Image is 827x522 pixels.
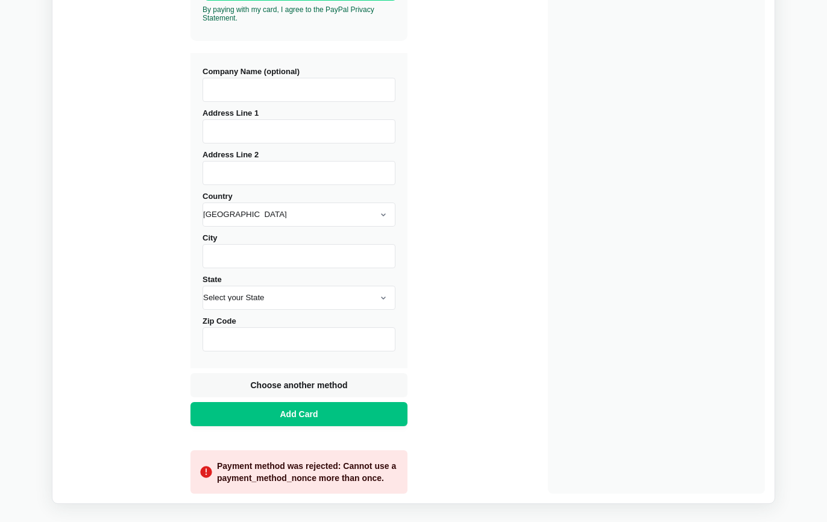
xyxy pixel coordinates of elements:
label: Zip Code [203,316,395,351]
input: City [203,244,395,268]
span: Add Card [278,408,321,420]
input: Company Name (optional) [203,78,395,102]
button: Choose another method [190,373,407,397]
a: By paying with my card, I agree to the PayPal Privacy Statement. [203,5,374,22]
label: State [203,275,395,310]
label: Address Line 1 [203,108,395,143]
div: Payment method was rejected: Cannot use a payment_method_nonce more than once. [217,460,398,484]
label: City [203,233,395,268]
span: Choose another method [248,379,350,391]
label: Country [203,192,395,227]
input: Address Line 1 [203,119,395,143]
label: Address Line 2 [203,150,395,185]
input: Address Line 2 [203,161,395,185]
select: State [203,286,395,310]
label: Company Name (optional) [203,67,395,102]
input: Zip Code [203,327,395,351]
select: Country [203,203,395,227]
button: Add Card [190,402,407,426]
